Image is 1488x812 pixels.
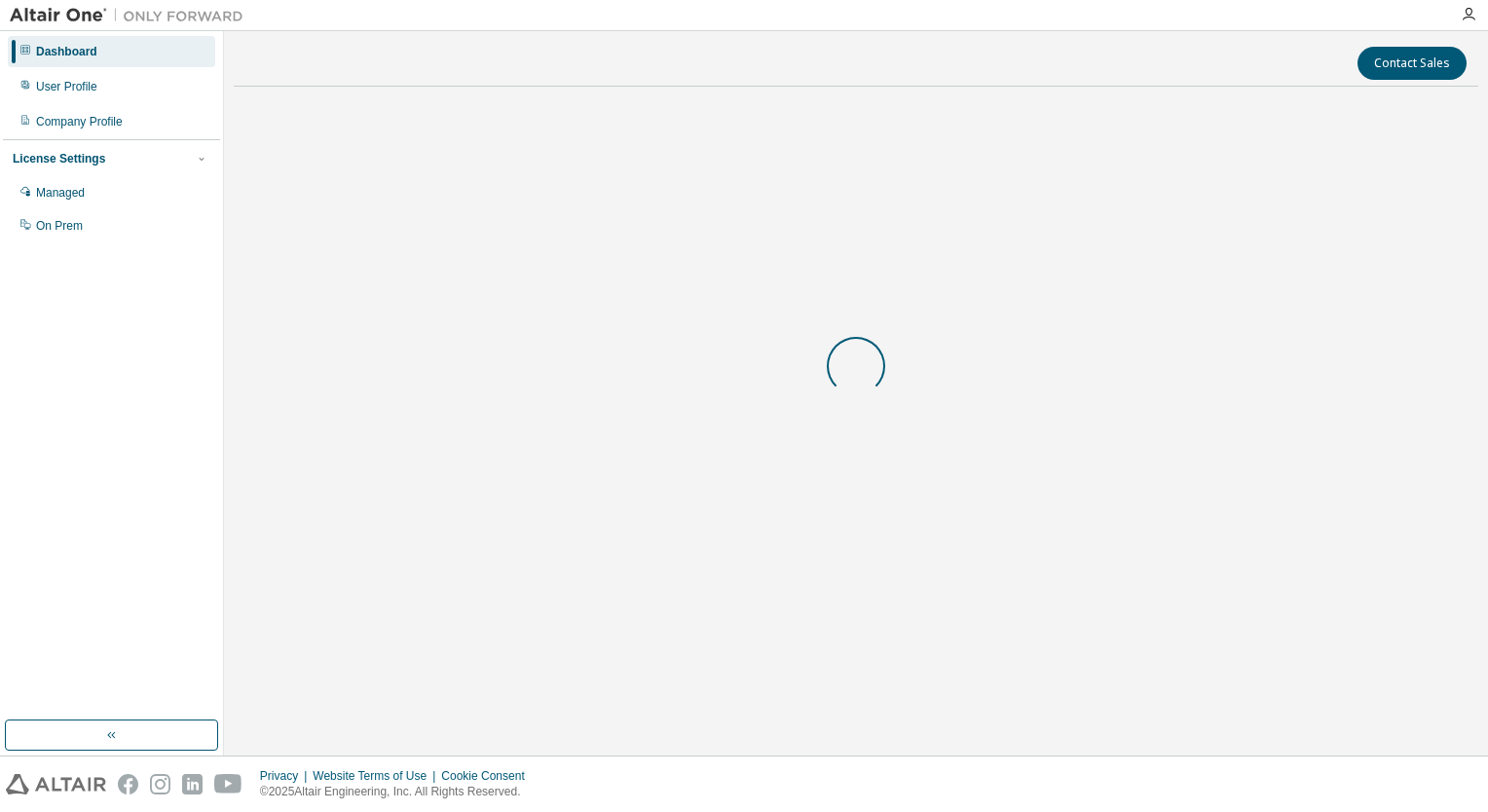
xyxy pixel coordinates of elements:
[6,774,106,794] img: altair_logo.svg
[36,79,97,94] div: User Profile
[1358,47,1467,80] button: Contact Sales
[13,151,105,166] div: License Settings
[36,218,83,234] div: On Prem
[36,185,85,201] div: Managed
[214,774,242,794] img: youtube.svg
[182,774,203,794] img: linkedin.svg
[441,768,536,784] div: Cookie Consent
[118,774,138,794] img: facebook.svg
[313,768,441,784] div: Website Terms of Use
[10,6,253,25] img: Altair One
[260,784,537,800] p: © 2025 Altair Engineering, Inc. All Rights Reserved.
[150,774,170,794] img: instagram.svg
[36,44,97,59] div: Dashboard
[260,768,313,784] div: Privacy
[36,114,123,129] div: Company Profile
